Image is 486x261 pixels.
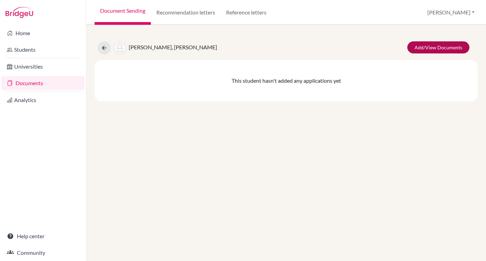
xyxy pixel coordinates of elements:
a: Universities [1,60,85,73]
a: Help center [1,229,85,243]
div: This student hasn't added any applications yet [95,60,478,101]
a: Home [1,26,85,40]
a: Analytics [1,93,85,107]
span: [PERSON_NAME], [PERSON_NAME] [129,44,217,50]
a: Add/View Documents [407,41,469,53]
img: Bridge-U [6,7,33,18]
button: [PERSON_NAME] [424,6,478,19]
a: Community [1,246,85,260]
a: Documents [1,76,85,90]
a: Students [1,43,85,57]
